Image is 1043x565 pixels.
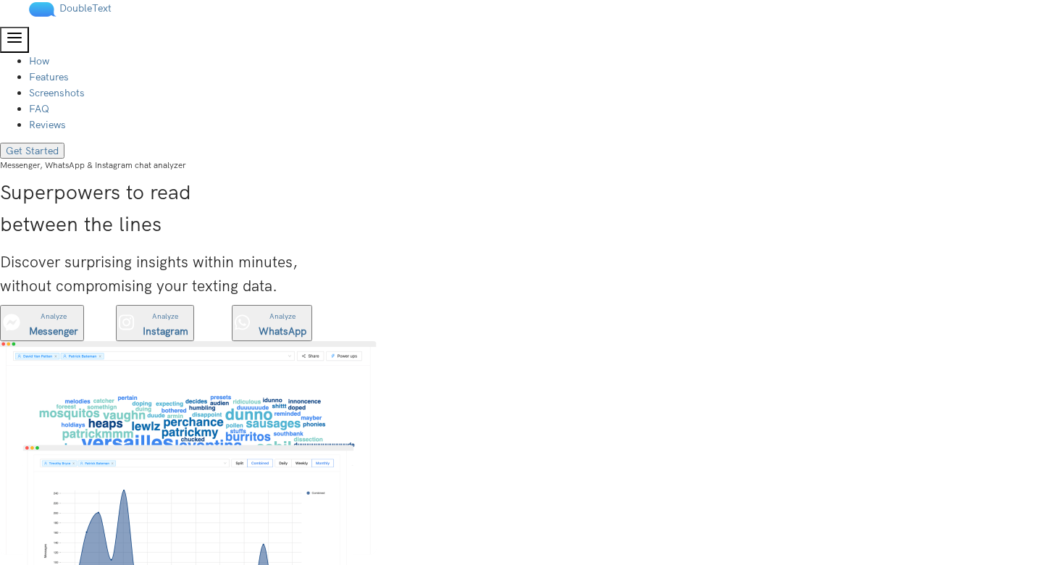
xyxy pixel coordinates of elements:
[269,311,296,321] span: Analyze
[232,321,312,334] a: Analyze WhatsApp
[259,325,306,338] b: WhatsApp
[116,321,194,334] a: Analyze Instagram
[29,325,78,338] b: Messenger
[29,102,49,115] a: FAQ
[29,118,66,131] a: Reviews
[29,1,112,14] a: DoubleText
[143,325,188,338] b: Instagram
[232,305,312,341] button: Analyze WhatsApp
[116,305,194,341] button: Analyze Instagram
[59,1,112,14] span: DoubleText
[29,2,56,17] img: mS3x8y1f88AAAAABJRU5ErkJggg==
[29,70,69,83] a: Features
[29,54,49,67] a: How
[29,86,85,99] a: Screenshots
[41,311,67,321] span: Analyze
[152,311,178,321] span: Analyze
